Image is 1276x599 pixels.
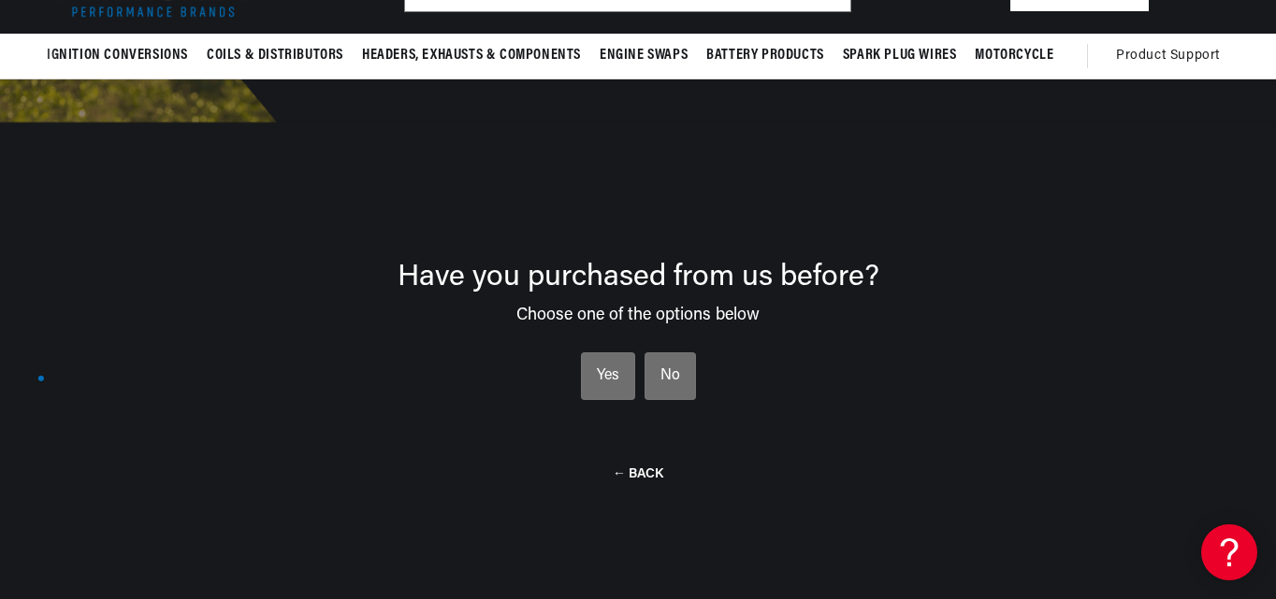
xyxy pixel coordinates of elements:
summary: Coils & Distributors [197,34,353,78]
span: Battery Products [706,46,824,65]
button: ← BACK [613,464,663,482]
span: Motorcycle [975,46,1053,65]
span: Engine Swaps [600,46,688,65]
div: Yes [597,364,619,389]
summary: Headers, Exhausts & Components [353,34,590,78]
summary: Spark Plug Wires [834,34,966,78]
summary: Ignition Conversions [47,34,197,78]
div: No [660,364,680,389]
summary: Product Support [1116,34,1229,78]
span: Coils & Distributors [207,46,343,65]
span: Ignition Conversions [47,46,188,65]
span: Spark Plug Wires [843,46,957,65]
span: Headers, Exhausts & Components [362,46,581,65]
summary: Engine Swaps [590,34,697,78]
summary: Motorcycle [965,34,1063,78]
summary: Battery Products [697,34,834,78]
span: Product Support [1116,46,1220,66]
div: Have you purchased from us before? [37,263,1239,292]
div: Choose one of the options below [37,292,1239,324]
